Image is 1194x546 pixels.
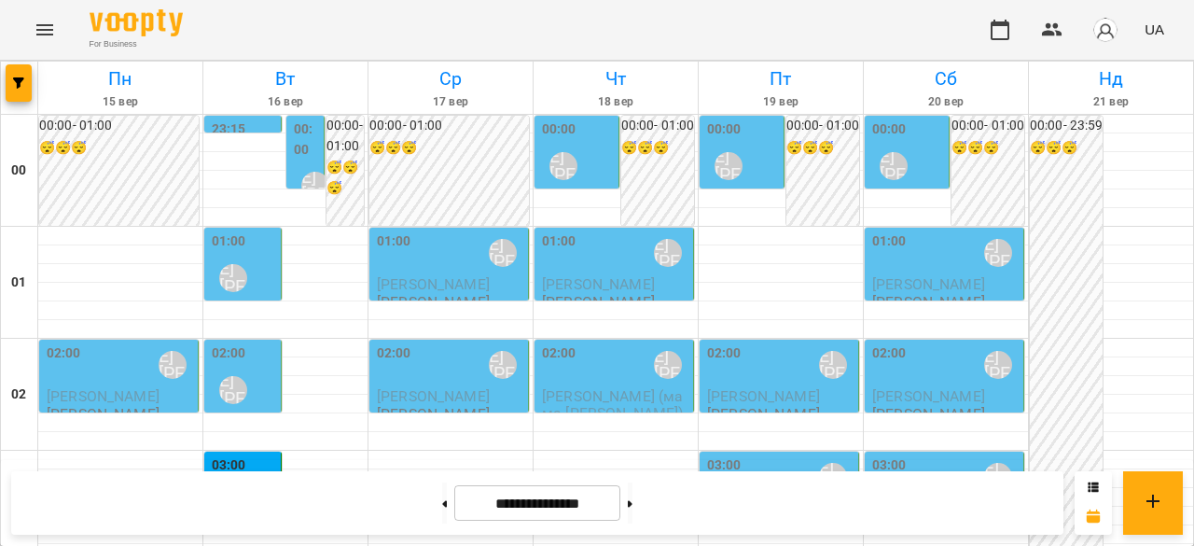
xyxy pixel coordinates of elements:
h6: Пн [41,64,200,93]
span: [PERSON_NAME] [542,189,609,222]
span: [PERSON_NAME] [707,387,820,405]
p: [PERSON_NAME] [707,406,820,422]
h6: Сб [867,64,1025,93]
label: 00:00 [294,119,320,160]
div: Ліпатьєва Ольга [549,152,577,180]
div: Ліпатьєва Ольга [489,351,517,379]
h6: 01 [11,273,26,293]
h6: Нд [1032,64,1190,93]
span: [PERSON_NAME] [872,275,985,293]
div: Ліпатьєва Ольга [301,172,329,200]
img: avatar_s.png [1092,17,1118,43]
h6: 02 [11,385,26,405]
h6: 😴😴😴 [621,138,694,159]
span: [PERSON_NAME] [212,413,272,446]
label: 01:00 [377,231,411,252]
span: [PERSON_NAME] (мама [PERSON_NAME]) [542,387,684,421]
label: 01:00 [872,231,907,252]
p: [PERSON_NAME] [872,406,985,422]
button: Menu [22,7,67,52]
label: 23:15 [212,119,246,140]
p: [PERSON_NAME] [542,294,655,310]
label: 03:00 [872,455,907,476]
label: 00:00 [542,119,576,140]
h6: 21 вер [1032,93,1190,111]
span: [PERSON_NAME] [872,189,939,222]
span: [PERSON_NAME] [212,301,272,334]
h6: 20 вер [867,93,1025,111]
div: Ліпатьєва Ольга [489,239,517,267]
label: 02:00 [47,343,81,364]
h6: 00 [11,161,26,181]
label: 02:00 [212,343,246,364]
h6: 😴😴😴 [39,138,199,159]
label: 02:00 [542,343,576,364]
p: [PERSON_NAME] [377,294,490,310]
h6: 15 вер [41,93,200,111]
h6: Чт [536,64,695,93]
label: 03:00 [212,455,246,476]
label: 02:00 [872,343,907,364]
label: 01:00 [542,231,576,252]
span: [PERSON_NAME] [377,387,490,405]
h6: Пт [701,64,860,93]
h6: 17 вер [371,93,530,111]
span: For Business [90,38,183,50]
div: Ліпатьєва Ольга [819,351,847,379]
h6: 00:00 - 01:00 [621,116,694,136]
span: [PERSON_NAME] [47,387,160,405]
h6: 18 вер [536,93,695,111]
h6: 00:00 - 01:00 [951,116,1024,136]
div: Ліпатьєва Ольга [219,376,247,404]
h6: 19 вер [701,93,860,111]
h6: 16 вер [206,93,365,111]
h6: 😴😴😴 [786,138,859,159]
span: [PERSON_NAME] [377,275,490,293]
h6: 00:00 - 01:00 [786,116,859,136]
img: Voopty Logo [90,9,183,36]
div: Ліпатьєва Ольга [219,264,247,292]
h6: 00:00 - 01:00 [369,116,529,136]
div: Ліпатьєва Ольга [880,152,908,180]
div: Ліпатьєва Ольга [654,351,682,379]
h6: 😴😴😴 [369,138,529,159]
p: [PERSON_NAME] [377,406,490,422]
h6: Ср [371,64,530,93]
div: Ліпатьєва Ольга [715,152,743,180]
label: 03:00 [707,455,742,476]
span: [DEMOGRAPHIC_DATA][PERSON_NAME] [707,189,778,255]
label: 01:00 [212,231,246,252]
label: 02:00 [707,343,742,364]
div: Ліпатьєва Ольга [654,239,682,267]
div: Ліпатьєва Ольга [984,239,1012,267]
h6: 😴😴😴 [326,158,365,198]
div: Ліпатьєва Ольга [159,351,187,379]
span: [PERSON_NAME] [872,387,985,405]
p: [PERSON_NAME] [47,406,160,422]
span: [PERSON_NAME] [542,275,655,293]
p: [PERSON_NAME] [872,294,985,310]
h6: 00:00 - 01:00 [326,116,365,156]
h6: 😴😴😴 [1030,138,1103,159]
button: UA [1137,12,1172,47]
h6: Вт [206,64,365,93]
h6: 00:00 - 01:00 [39,116,199,136]
label: 02:00 [377,343,411,364]
span: UA [1145,20,1164,39]
h6: 😴😴😴 [951,138,1024,159]
label: 00:00 [707,119,742,140]
label: 00:00 [872,119,907,140]
div: Ліпатьєва Ольга [984,351,1012,379]
h6: 00:00 - 23:59 [1030,116,1103,136]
